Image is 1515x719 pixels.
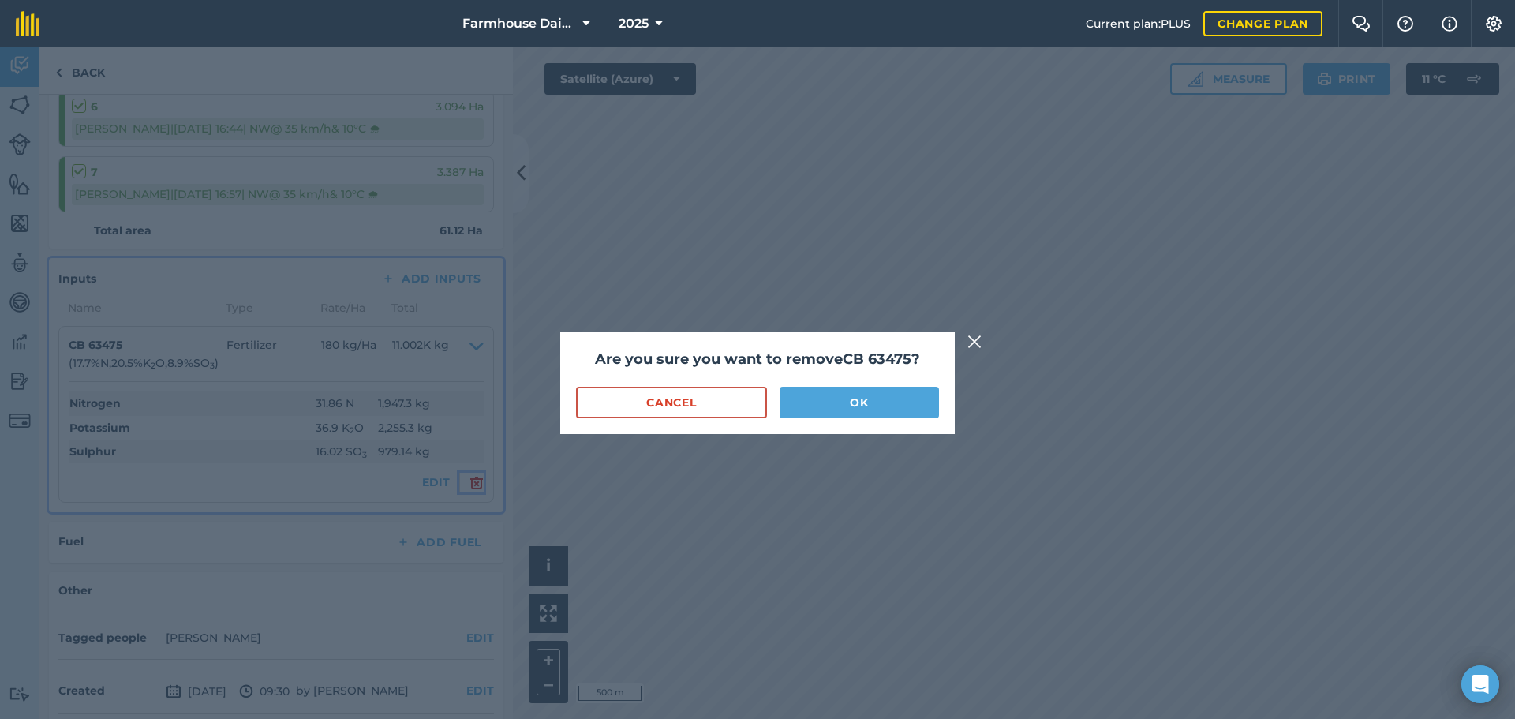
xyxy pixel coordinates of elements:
[780,387,939,418] button: OK
[619,14,649,33] span: 2025
[1352,16,1371,32] img: Two speech bubbles overlapping with the left bubble in the forefront
[1461,665,1499,703] div: Open Intercom Messenger
[1484,16,1503,32] img: A cog icon
[1086,15,1191,32] span: Current plan : PLUS
[576,348,939,371] h2: Are you sure you want to remove CB 63475 ?
[1442,14,1457,33] img: svg+xml;base64,PHN2ZyB4bWxucz0iaHR0cDovL3d3dy53My5vcmcvMjAwMC9zdmciIHdpZHRoPSIxNyIgaGVpZ2h0PSIxNy...
[967,332,982,351] img: svg+xml;base64,PHN2ZyB4bWxucz0iaHR0cDovL3d3dy53My5vcmcvMjAwMC9zdmciIHdpZHRoPSIyMiIgaGVpZ2h0PSIzMC...
[1396,16,1415,32] img: A question mark icon
[16,11,39,36] img: fieldmargin Logo
[462,14,576,33] span: Farmhouse Dairy Co.
[1203,11,1322,36] a: Change plan
[576,387,767,418] button: Cancel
